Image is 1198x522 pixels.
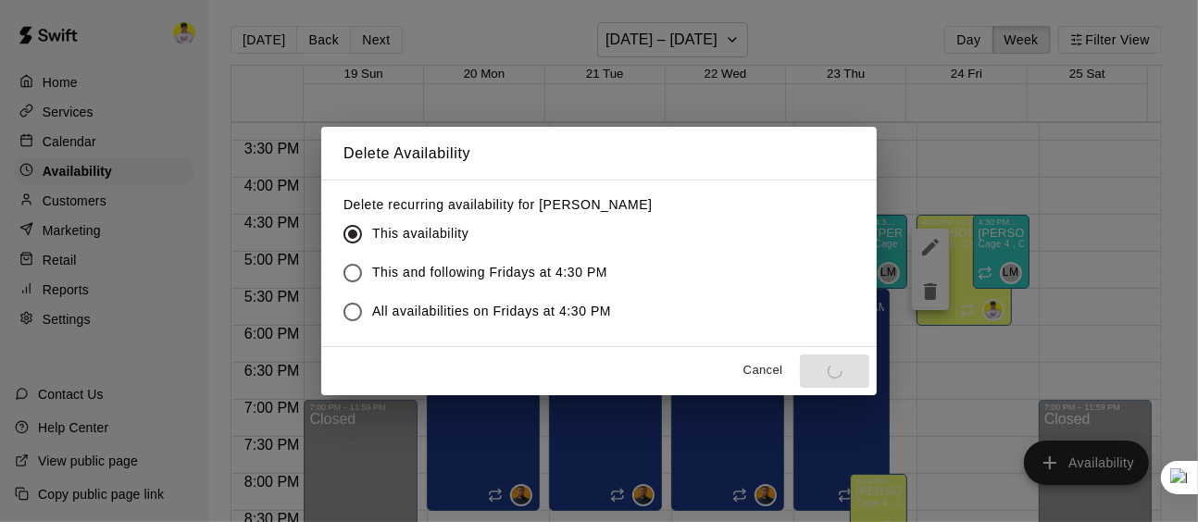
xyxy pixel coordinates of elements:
[372,224,468,243] span: This availability
[372,263,607,282] span: This and following Fridays at 4:30 PM
[733,356,792,385] button: Cancel
[343,195,653,214] label: Delete recurring availability for [PERSON_NAME]
[321,127,877,180] h2: Delete Availability
[372,302,611,321] span: All availabilities on Fridays at 4:30 PM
